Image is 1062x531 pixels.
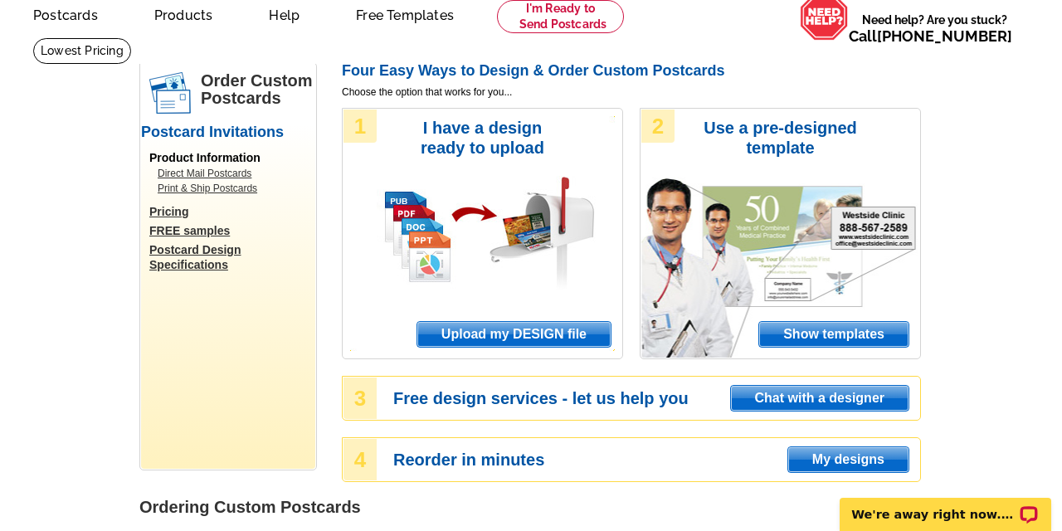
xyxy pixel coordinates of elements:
h3: Free design services - let us help you [393,391,919,406]
a: Direct Mail Postcards [158,166,307,181]
a: [PHONE_NUMBER] [877,27,1012,45]
img: postcards.png [149,72,191,114]
a: Print & Ship Postcards [158,181,307,196]
a: FREE samples [149,223,315,238]
span: My designs [788,447,909,472]
iframe: LiveChat chat widget [829,479,1062,531]
div: 3 [343,378,377,419]
h2: Postcard Invitations [141,124,315,142]
span: Upload my DESIGN file [417,322,611,347]
span: Choose the option that works for you... [342,85,921,100]
a: Pricing [149,204,315,219]
span: Need help? Are you stuck? [849,12,1021,45]
a: Upload my DESIGN file [417,321,611,348]
span: Call [849,27,1012,45]
strong: Ordering Custom Postcards [139,498,361,516]
div: 4 [343,439,377,480]
h3: Use a pre-designed template [695,118,865,158]
a: Postcard Design Specifications [149,242,315,272]
h2: Four Easy Ways to Design & Order Custom Postcards [342,62,921,80]
a: Show templates [758,321,909,348]
div: 2 [641,110,675,143]
span: Product Information [149,151,261,164]
h3: Reorder in minutes [393,452,919,467]
span: Chat with a designer [731,386,909,411]
div: 1 [343,110,377,143]
h3: I have a design ready to upload [397,118,568,158]
span: Show templates [759,322,909,347]
a: Chat with a designer [730,385,909,412]
h1: Order Custom Postcards [201,72,315,107]
a: My designs [787,446,909,473]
